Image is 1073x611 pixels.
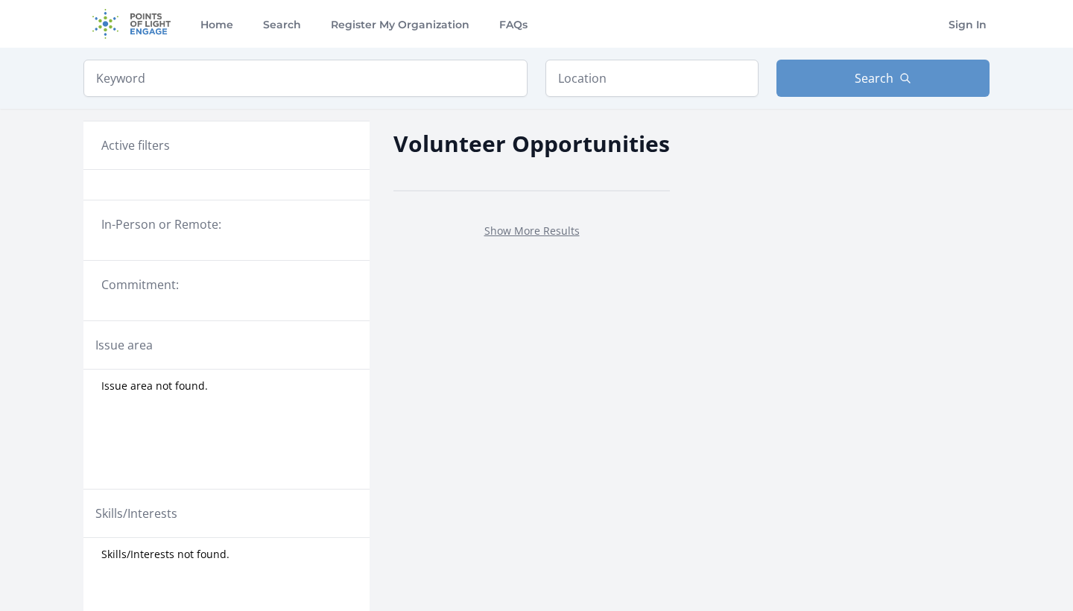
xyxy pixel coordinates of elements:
[393,127,670,160] h2: Volunteer Opportunities
[855,69,893,87] span: Search
[776,60,990,97] button: Search
[545,60,759,97] input: Location
[101,215,352,233] legend: In-Person or Remote:
[83,60,528,97] input: Keyword
[484,224,580,238] a: Show More Results
[101,276,352,294] legend: Commitment:
[101,547,230,562] span: Skills/Interests not found.
[95,504,177,522] legend: Skills/Interests
[95,336,153,354] legend: Issue area
[101,379,208,393] span: Issue area not found.
[101,136,170,154] h3: Active filters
